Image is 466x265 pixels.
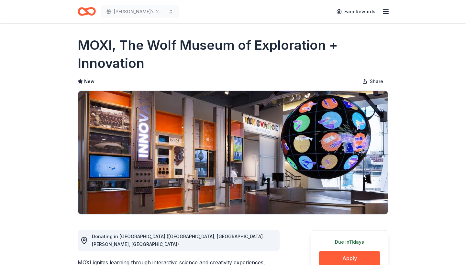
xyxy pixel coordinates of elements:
span: [PERSON_NAME]'s 2nd Annual [DATE] Ball [114,8,166,16]
span: New [84,78,94,85]
div: Due in 11 days [319,238,380,246]
img: Image for MOXI, The Wolf Museum of Exploration + Innovation [78,91,388,214]
span: Share [370,78,383,85]
a: Earn Rewards [333,6,379,17]
a: Home [78,4,96,19]
span: Donating in [GEOGRAPHIC_DATA] ([GEOGRAPHIC_DATA], [GEOGRAPHIC_DATA][PERSON_NAME], [GEOGRAPHIC_DATA]) [92,234,263,247]
button: Share [357,75,388,88]
h1: MOXI, The Wolf Museum of Exploration + Innovation [78,36,388,72]
button: [PERSON_NAME]'s 2nd Annual [DATE] Ball [101,5,179,18]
